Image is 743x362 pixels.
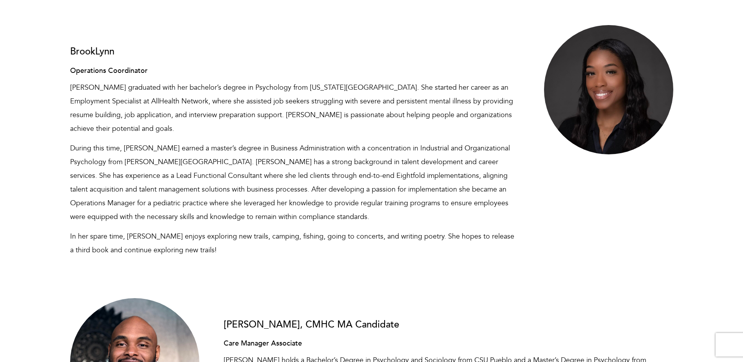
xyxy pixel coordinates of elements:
p: During this time, [PERSON_NAME] earned a master’s degree in Business Administration with a concen... [70,141,520,224]
h3: BrookLynn [70,47,520,57]
p: In her spare time, [PERSON_NAME] enjoys exploring new trails, camping, fishing, going to concerts... [70,230,520,257]
h3: [PERSON_NAME], CMHC MA Candidate [224,320,673,330]
h4: Operations Coordinator [70,67,520,75]
p: [PERSON_NAME] graduated with her bachelor’s degree in Psychology from [US_STATE][GEOGRAPHIC_DATA]... [70,81,520,136]
h4: Care Manager Associate [224,340,673,348]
